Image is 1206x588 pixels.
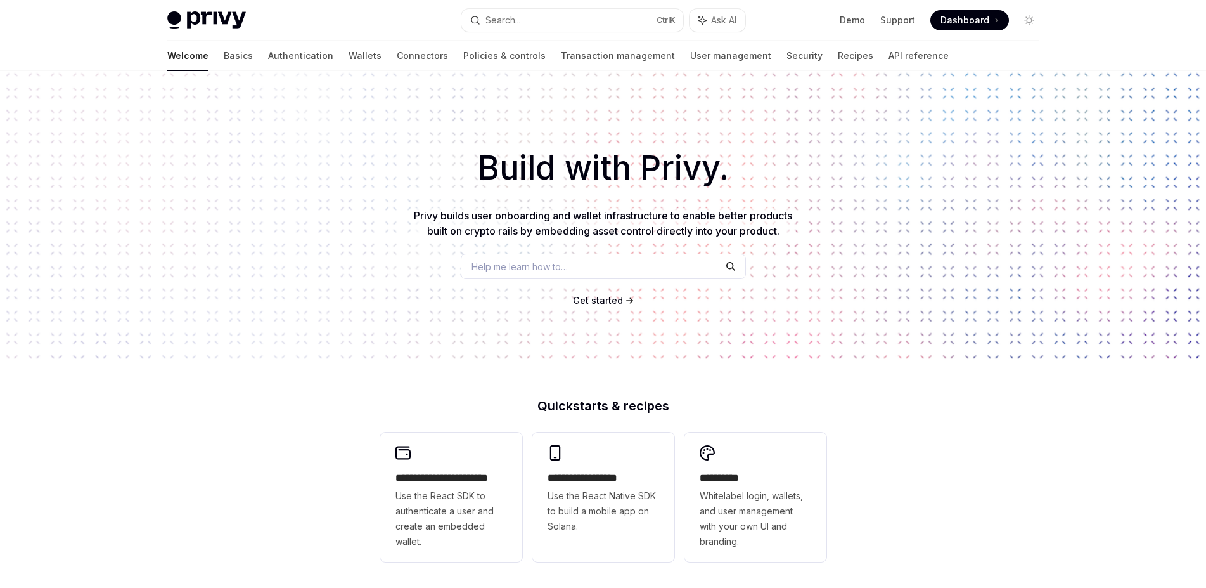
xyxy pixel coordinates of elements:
[880,14,915,27] a: Support
[657,15,676,25] span: Ctrl K
[1019,10,1039,30] button: Toggle dark mode
[690,41,771,71] a: User management
[167,41,208,71] a: Welcome
[786,41,823,71] a: Security
[395,488,507,549] span: Use the React SDK to authenticate a user and create an embedded wallet.
[700,488,811,549] span: Whitelabel login, wallets, and user management with your own UI and branding.
[380,400,826,412] h2: Quickstarts & recipes
[888,41,949,71] a: API reference
[20,143,1186,193] h1: Build with Privy.
[532,433,674,562] a: **** **** **** ***Use the React Native SDK to build a mobile app on Solana.
[930,10,1009,30] a: Dashboard
[397,41,448,71] a: Connectors
[711,14,736,27] span: Ask AI
[573,295,623,306] span: Get started
[684,433,826,562] a: **** *****Whitelabel login, wallets, and user management with your own UI and branding.
[268,41,333,71] a: Authentication
[561,41,675,71] a: Transaction management
[485,13,521,28] div: Search...
[463,41,546,71] a: Policies & controls
[167,11,246,29] img: light logo
[573,294,623,307] a: Get started
[940,14,989,27] span: Dashboard
[461,9,683,32] button: Search...CtrlK
[840,14,865,27] a: Demo
[414,209,792,237] span: Privy builds user onboarding and wallet infrastructure to enable better products built on crypto ...
[690,9,745,32] button: Ask AI
[224,41,253,71] a: Basics
[838,41,873,71] a: Recipes
[548,488,659,534] span: Use the React Native SDK to build a mobile app on Solana.
[471,260,568,273] span: Help me learn how to…
[349,41,382,71] a: Wallets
